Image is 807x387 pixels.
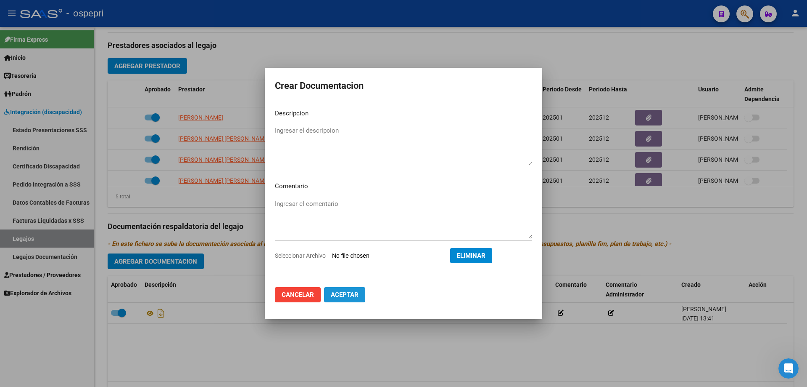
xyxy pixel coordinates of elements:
[275,181,532,191] p: Comentario
[457,252,485,259] span: Eliminar
[450,248,492,263] button: Eliminar
[275,109,532,118] p: Descripcion
[282,291,314,299] span: Cancelar
[778,358,799,379] iframe: Intercom live chat
[331,291,359,299] span: Aceptar
[324,287,365,302] button: Aceptar
[275,78,532,94] h2: Crear Documentacion
[275,252,326,259] span: Seleccionar Archivo
[275,287,321,302] button: Cancelar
